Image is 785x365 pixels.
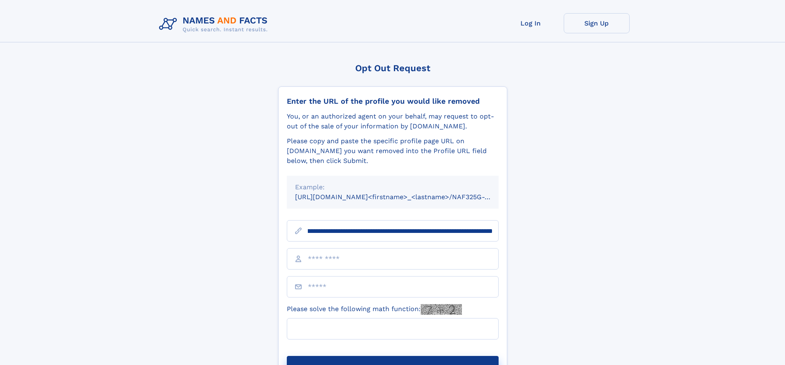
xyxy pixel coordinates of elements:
[564,13,630,33] a: Sign Up
[287,136,499,166] div: Please copy and paste the specific profile page URL on [DOMAIN_NAME] you want removed into the Pr...
[156,13,274,35] img: Logo Names and Facts
[287,112,499,131] div: You, or an authorized agent on your behalf, may request to opt-out of the sale of your informatio...
[287,97,499,106] div: Enter the URL of the profile you would like removed
[295,193,514,201] small: [URL][DOMAIN_NAME]<firstname>_<lastname>/NAF325G-xxxxxxxx
[498,13,564,33] a: Log In
[287,304,462,315] label: Please solve the following math function:
[278,63,507,73] div: Opt Out Request
[295,182,490,192] div: Example:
